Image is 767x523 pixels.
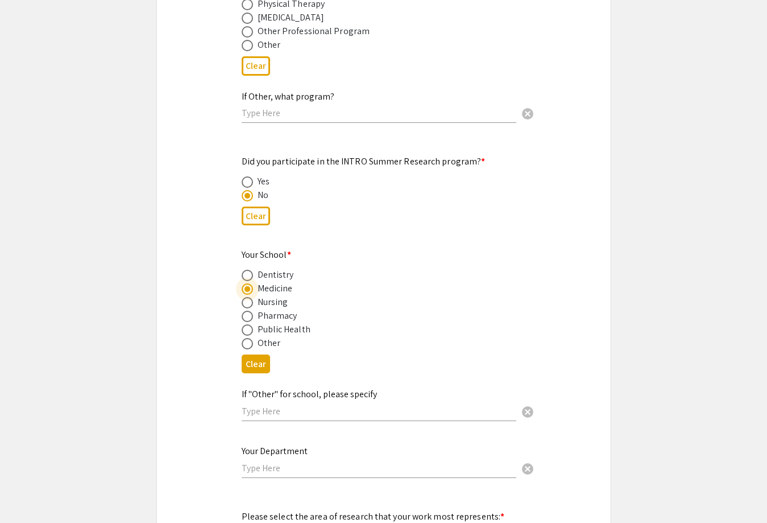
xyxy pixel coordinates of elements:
div: No [258,188,268,202]
button: Clear [516,400,539,423]
span: cancel [521,405,534,419]
button: Clear [516,102,539,125]
div: Other Professional Program [258,24,370,38]
div: Public Health [258,323,310,336]
div: [MEDICAL_DATA] [258,11,324,24]
div: Medicine [258,282,293,295]
mat-label: Please select the area of research that your work most represents: [242,510,505,522]
mat-label: Your Department [242,445,308,457]
span: cancel [521,462,534,476]
div: Other [258,38,281,52]
button: Clear [516,456,539,479]
input: Type Here [242,462,516,474]
mat-label: Your School [242,249,291,261]
input: Type Here [242,405,516,417]
div: Pharmacy [258,309,297,323]
div: Yes [258,175,270,188]
div: Dentistry [258,268,294,282]
mat-label: If Other, what program? [242,90,334,102]
input: Type Here [242,107,516,119]
iframe: Chat [9,472,48,514]
button: Clear [242,56,270,75]
div: Other [258,336,281,350]
button: Clear [242,207,270,225]
mat-label: If "Other" for school, please specify [242,388,377,400]
span: cancel [521,107,534,121]
mat-label: Did you participate in the INTRO Summer Research program? [242,155,486,167]
button: Clear [242,355,270,373]
div: Nursing [258,295,288,309]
